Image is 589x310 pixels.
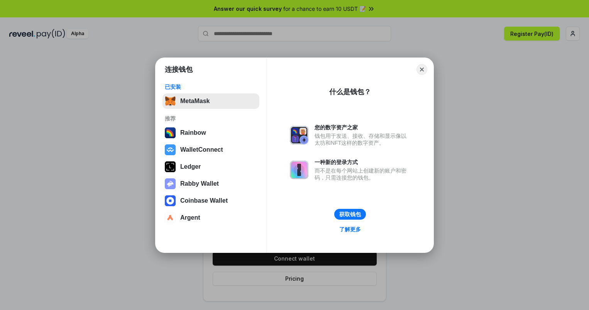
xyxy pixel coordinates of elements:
img: svg+xml,%3Csvg%20width%3D%2228%22%20height%3D%2228%22%20viewBox%3D%220%200%2028%2028%22%20fill%3D... [165,212,176,223]
button: Rabby Wallet [162,176,259,191]
div: Ledger [180,163,201,170]
div: 了解更多 [339,226,361,233]
div: 已安装 [165,83,257,90]
button: Argent [162,210,259,225]
a: 了解更多 [335,224,366,234]
img: svg+xml,%3Csvg%20xmlns%3D%22http%3A%2F%2Fwww.w3.org%2F2000%2Fsvg%22%20fill%3D%22none%22%20viewBox... [290,161,308,179]
button: Ledger [162,159,259,174]
img: svg+xml,%3Csvg%20width%3D%2228%22%20height%3D%2228%22%20viewBox%3D%220%200%2028%2028%22%20fill%3D... [165,195,176,206]
button: 获取钱包 [334,209,366,220]
button: Coinbase Wallet [162,193,259,208]
h1: 连接钱包 [165,65,193,74]
div: Coinbase Wallet [180,197,228,204]
img: svg+xml,%3Csvg%20width%3D%22120%22%20height%3D%22120%22%20viewBox%3D%220%200%20120%20120%22%20fil... [165,127,176,138]
div: 您的数字资产之家 [315,124,410,131]
img: svg+xml,%3Csvg%20xmlns%3D%22http%3A%2F%2Fwww.w3.org%2F2000%2Fsvg%22%20fill%3D%22none%22%20viewBox... [165,178,176,189]
img: svg+xml,%3Csvg%20xmlns%3D%22http%3A%2F%2Fwww.w3.org%2F2000%2Fsvg%22%20fill%3D%22none%22%20viewBox... [290,126,308,144]
div: 获取钱包 [339,211,361,218]
div: 什么是钱包？ [329,87,371,97]
img: svg+xml,%3Csvg%20width%3D%2228%22%20height%3D%2228%22%20viewBox%3D%220%200%2028%2028%22%20fill%3D... [165,144,176,155]
div: Argent [180,214,200,221]
div: 推荐 [165,115,257,122]
button: Close [416,64,427,75]
div: WalletConnect [180,146,223,153]
button: WalletConnect [162,142,259,158]
div: Rabby Wallet [180,180,219,187]
div: MetaMask [180,98,210,105]
button: MetaMask [162,93,259,109]
div: 一种新的登录方式 [315,159,410,166]
button: Rainbow [162,125,259,141]
div: 钱包用于发送、接收、存储和显示像以太坊和NFT这样的数字资产。 [315,132,410,146]
div: 而不是在每个网站上创建新的账户和密码，只需连接您的钱包。 [315,167,410,181]
img: svg+xml,%3Csvg%20xmlns%3D%22http%3A%2F%2Fwww.w3.org%2F2000%2Fsvg%22%20width%3D%2228%22%20height%3... [165,161,176,172]
img: svg+xml,%3Csvg%20fill%3D%22none%22%20height%3D%2233%22%20viewBox%3D%220%200%2035%2033%22%20width%... [165,96,176,107]
div: Rainbow [180,129,206,136]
